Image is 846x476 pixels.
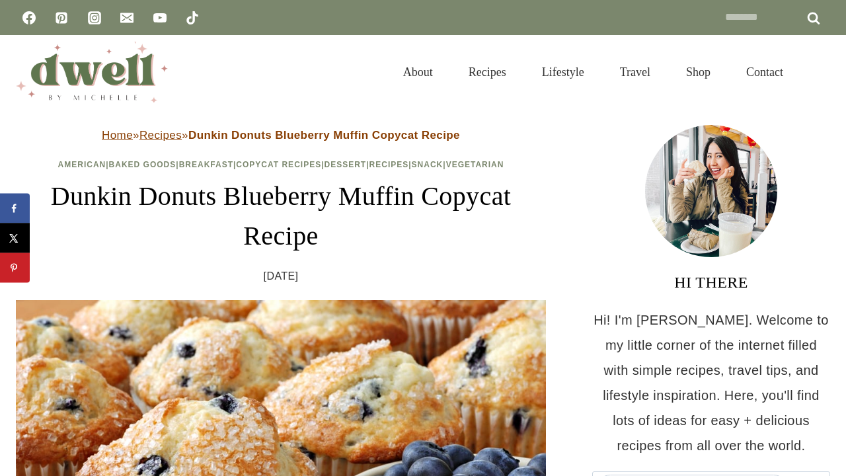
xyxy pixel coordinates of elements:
[385,49,801,95] nav: Primary Navigation
[602,49,668,95] a: Travel
[446,160,504,169] a: Vegetarian
[48,5,75,31] a: Pinterest
[179,160,233,169] a: Breakfast
[369,160,409,169] a: Recipes
[808,61,830,83] button: View Search Form
[179,5,206,31] a: TikTok
[188,129,460,141] strong: Dunkin Donuts Blueberry Muffin Copycat Recipe
[236,160,321,169] a: Copycat Recipes
[147,5,173,31] a: YouTube
[16,5,42,31] a: Facebook
[412,160,443,169] a: Snack
[109,160,176,169] a: Baked Goods
[81,5,108,31] a: Instagram
[16,177,546,256] h1: Dunkin Donuts Blueberry Muffin Copycat Recipe
[58,160,106,169] a: American
[592,270,830,294] h3: HI THERE
[58,160,504,169] span: | | | | | | |
[524,49,602,95] a: Lifestyle
[264,266,299,286] time: [DATE]
[668,49,728,95] a: Shop
[385,49,451,95] a: About
[114,5,140,31] a: Email
[16,42,168,102] img: DWELL by michelle
[139,129,182,141] a: Recipes
[325,160,367,169] a: Dessert
[102,129,133,141] a: Home
[102,129,460,141] span: » »
[728,49,801,95] a: Contact
[451,49,524,95] a: Recipes
[592,307,830,458] p: Hi! I'm [PERSON_NAME]. Welcome to my little corner of the internet filled with simple recipes, tr...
